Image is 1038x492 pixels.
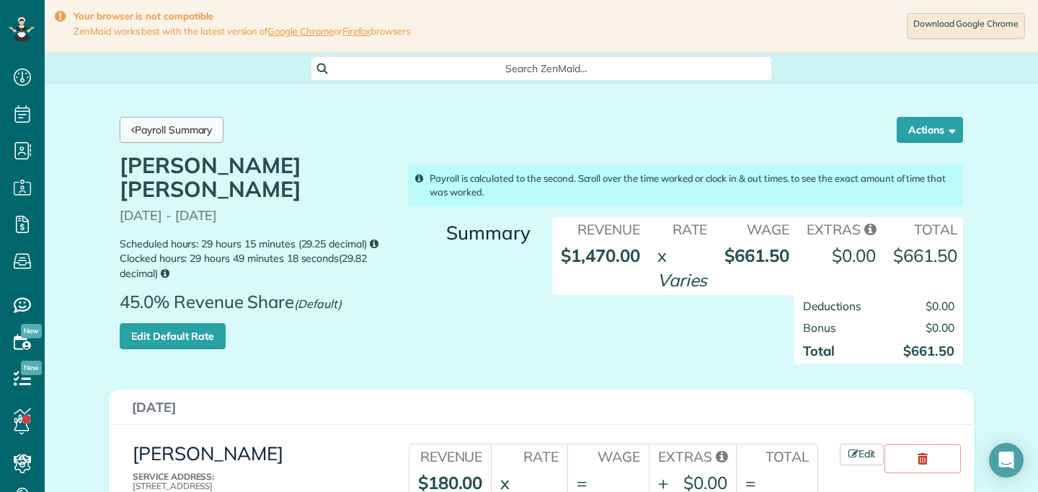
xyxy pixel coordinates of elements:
th: Revenue [409,444,492,467]
th: Wage [567,444,649,467]
th: Rate [649,217,717,240]
div: Open Intercom Messenger [989,443,1024,478]
div: $0.00 [832,243,876,268]
h1: [PERSON_NAME] [PERSON_NAME] [120,154,392,201]
a: Payroll Summary [120,117,223,143]
em: Varies [657,269,708,291]
em: (Default) [294,296,342,311]
a: Edit [840,444,884,465]
span: ZenMaid works best with the latest version of or browsers [74,25,410,38]
span: Bonus [803,320,836,335]
span: $0.00 [926,299,954,313]
strong: Your browser is not compatible [74,10,410,22]
th: Total [884,217,966,240]
b: Service Address: [133,471,214,482]
a: Download Google Chrome [907,13,1025,39]
span: New [21,361,42,375]
div: Payroll is calculated to the second. Scroll over the time worked or clock in & out times. to see ... [408,164,963,206]
a: [PERSON_NAME] [133,442,283,465]
th: Wage [716,217,798,240]
th: Extras [798,217,884,240]
strong: Total [803,343,835,359]
strong: $1,470.00 [561,245,640,266]
span: 45.0% Revenue Share [120,292,349,322]
a: Edit Default Rate [120,323,226,349]
th: Total [736,444,817,467]
a: Google Chrome [267,25,334,37]
strong: $661.50 [893,245,957,266]
a: Firefox [342,25,371,37]
button: Actions [897,117,963,143]
p: [STREET_ADDRESS] [133,472,376,491]
strong: $661.50 [903,343,954,359]
th: Revenue [552,217,649,240]
div: x [657,243,667,268]
small: Scheduled hours: 29 hours 15 minutes (29.25 decimal) Clocked hours: 29 hours 49 minutes 18 second... [120,237,392,281]
span: New [21,324,42,338]
h3: Summary [408,223,531,244]
p: [DATE] - [DATE] [120,208,392,223]
span: Deductions [803,299,861,313]
span: $0.00 [926,320,954,335]
th: Rate [491,444,567,467]
th: Extras [649,444,736,467]
strong: $661.50 [724,245,789,266]
h3: [DATE] [132,400,951,415]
